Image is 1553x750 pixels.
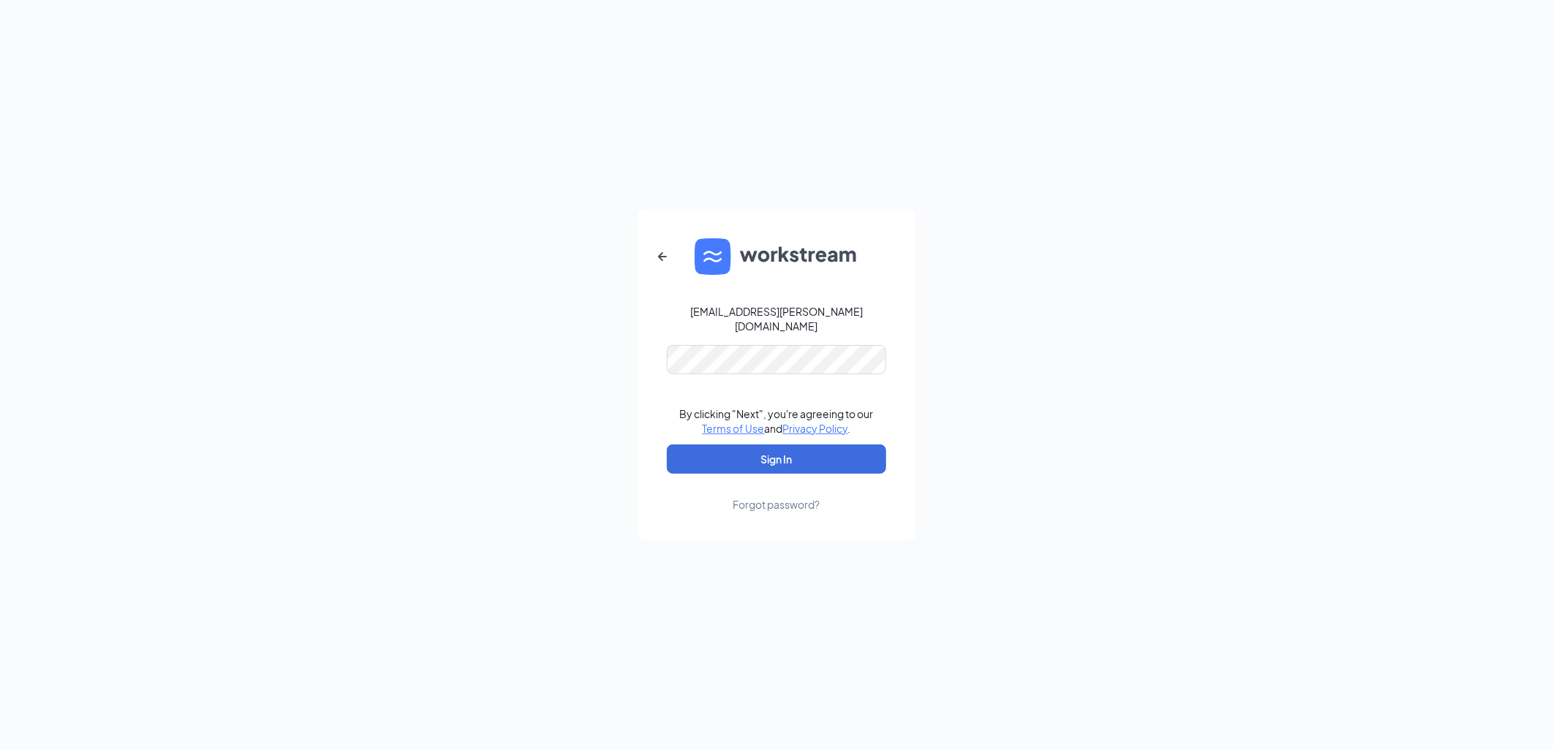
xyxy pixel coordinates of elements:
[667,444,886,474] button: Sign In
[703,422,765,435] a: Terms of Use
[645,239,680,274] button: ArrowLeftNew
[680,406,874,436] div: By clicking "Next", you're agreeing to our and .
[667,304,886,333] div: [EMAIL_ADDRESS][PERSON_NAME][DOMAIN_NAME]
[783,422,848,435] a: Privacy Policy
[695,238,858,275] img: WS logo and Workstream text
[733,497,820,512] div: Forgot password?
[654,248,671,265] svg: ArrowLeftNew
[733,474,820,512] a: Forgot password?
